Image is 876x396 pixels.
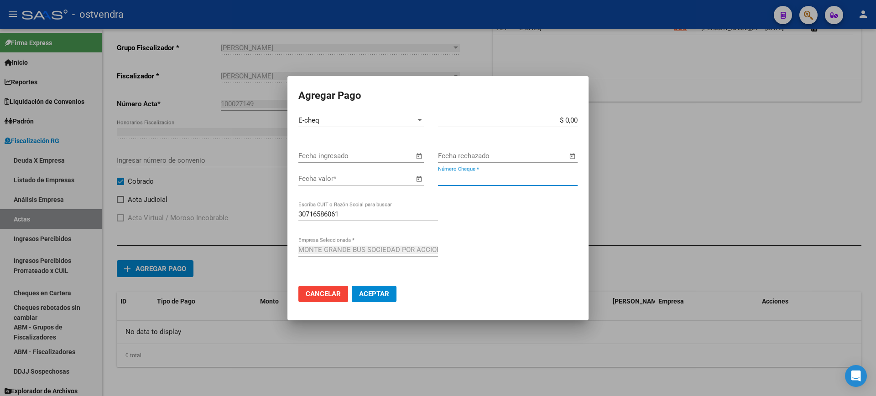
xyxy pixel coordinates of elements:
span: Cancelar [306,290,341,298]
button: Cancelar [298,286,348,302]
button: Open calendar [414,174,424,184]
span: Aceptar [359,290,389,298]
div: Open Intercom Messenger [845,365,867,387]
button: Aceptar [352,286,396,302]
button: Open calendar [568,151,578,161]
span: E-cheq [298,116,319,124]
button: Open calendar [414,151,424,161]
h2: Agregar Pago [298,87,578,104]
